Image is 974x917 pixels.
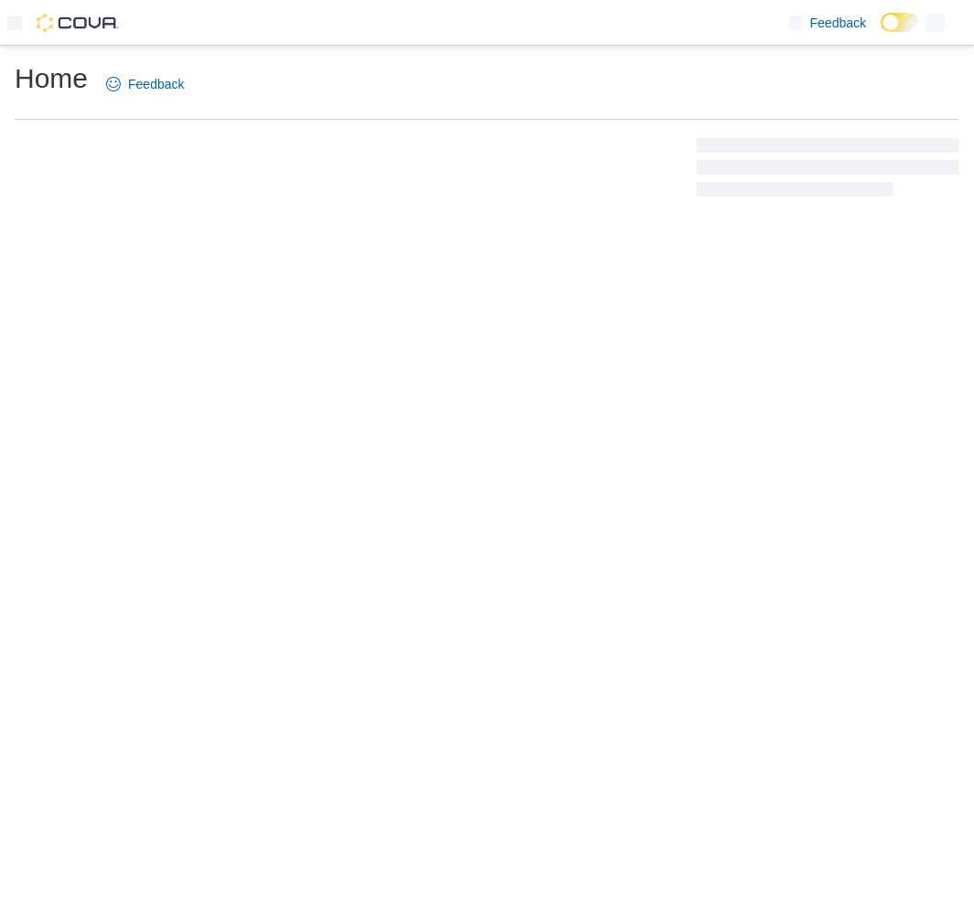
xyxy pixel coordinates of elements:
[810,14,866,32] span: Feedback
[881,32,882,33] span: Dark Mode
[15,60,88,97] h1: Home
[781,5,873,41] a: Feedback
[881,13,919,32] input: Dark Mode
[37,14,119,32] img: Cova
[696,142,959,200] span: Loading
[99,66,191,102] a: Feedback
[128,75,184,93] span: Feedback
